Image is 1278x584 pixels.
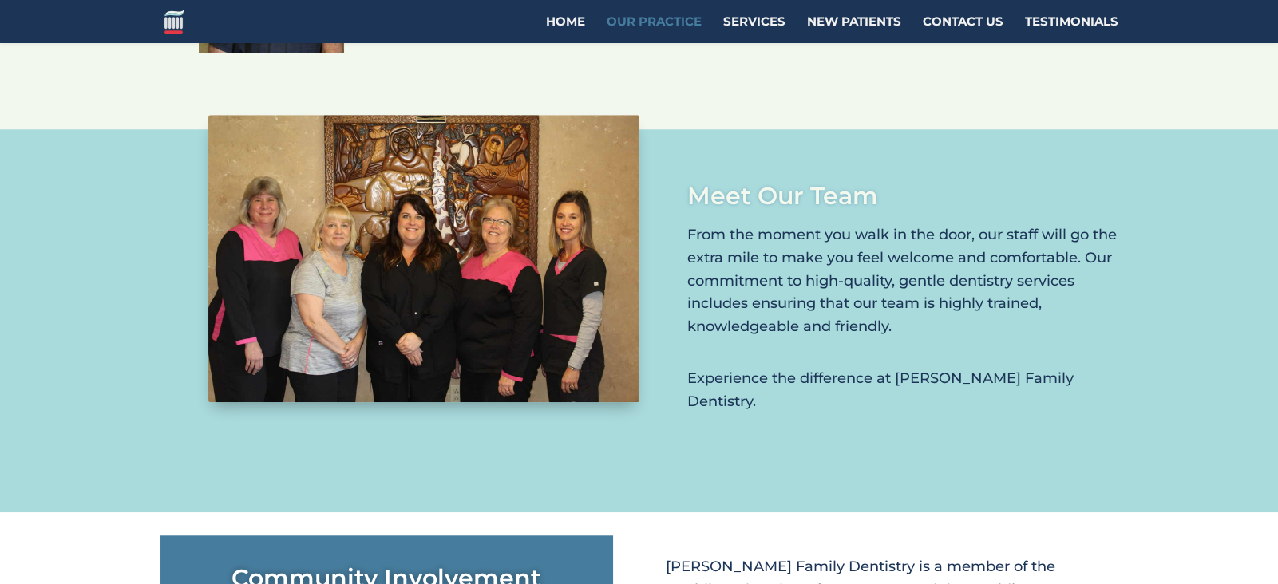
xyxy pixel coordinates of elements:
a: Contact Us [923,16,1003,43]
a: Home [546,16,585,43]
img: Aderman Family Dentistry [164,10,184,33]
img: aderman-staff-members [208,115,639,402]
a: Services [723,16,785,43]
a: New Patients [807,16,901,43]
p: Experience the difference at [PERSON_NAME] Family Dentistry. [687,367,1118,413]
a: Our Practice [607,16,702,43]
p: From the moment you walk in the door, our staff will go the extra mile to make you feel welcome a... [687,223,1118,353]
h2: Meet Our Team [687,177,1118,223]
a: Testimonials [1025,16,1118,43]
